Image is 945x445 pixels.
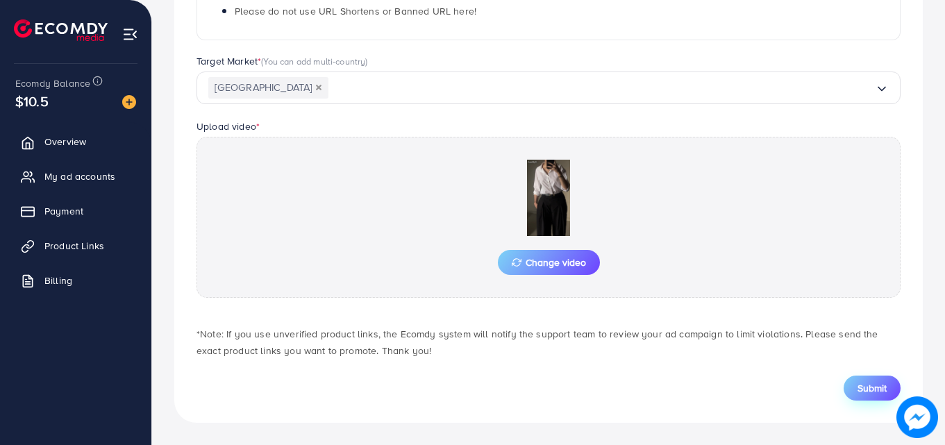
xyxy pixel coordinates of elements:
span: My ad accounts [44,169,115,183]
a: My ad accounts [10,162,141,190]
span: Change video [512,258,586,267]
span: Please do not use URL Shortens or Banned URL here! [235,4,476,18]
img: image [896,396,938,438]
button: Change video [498,250,600,275]
span: Overview [44,135,86,149]
button: Submit [844,376,901,401]
label: Upload video [196,119,260,133]
span: Submit [858,381,887,395]
img: image [122,95,136,109]
a: Billing [10,267,141,294]
span: [GEOGRAPHIC_DATA] [208,77,328,99]
img: logo [14,19,108,41]
input: Search for option [328,77,875,99]
a: Overview [10,128,141,156]
span: $10.5 [15,91,49,111]
div: Search for option [196,72,901,104]
span: (You can add multi-country) [261,55,367,67]
img: menu [122,26,138,42]
a: Payment [10,197,141,225]
span: Billing [44,274,72,287]
img: Preview Image [479,160,618,236]
p: *Note: If you use unverified product links, the Ecomdy system will notify the support team to rev... [196,326,901,359]
span: Product Links [44,239,104,253]
span: Ecomdy Balance [15,76,90,90]
a: Product Links [10,232,141,260]
button: Deselect Pakistan [315,84,322,91]
label: Target Market [196,54,368,68]
span: Payment [44,204,83,218]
